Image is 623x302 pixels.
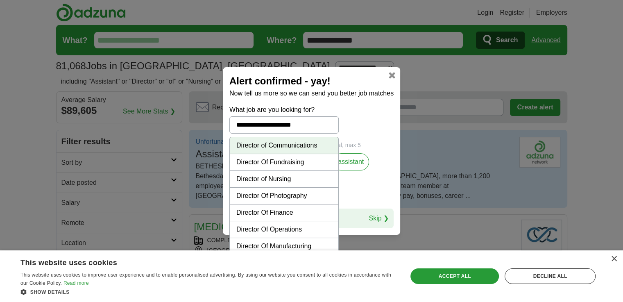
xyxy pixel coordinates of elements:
label: assistant [333,153,369,170]
li: Director Of Fundraising [230,154,338,171]
li: Director of Nursing [230,171,338,188]
li: Director of Communications [230,137,338,154]
li: Director Of Operations [230,221,338,238]
h2: Alert confirmed - yay! [229,74,394,89]
div: Close [611,256,617,262]
span: Optional, max 5 [321,142,361,148]
span: This website uses cookies to improve user experience and to enable personalised advertising. By u... [20,272,391,286]
li: Director Of Finance [230,204,338,221]
div: Accept all [410,268,499,284]
span: Show details [30,289,70,295]
div: This website uses cookies [20,255,376,268]
div: Show details [20,288,396,296]
a: Read more, opens a new window [63,280,89,286]
p: Now tell us more so we can send you better job matches [229,89,394,98]
a: Skip ❯ [369,213,389,223]
label: What job are you looking for? [229,105,339,115]
div: Decline all [505,268,596,284]
li: Director Of Photography [230,188,338,204]
li: Director Of Manufacturing [230,238,338,254]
